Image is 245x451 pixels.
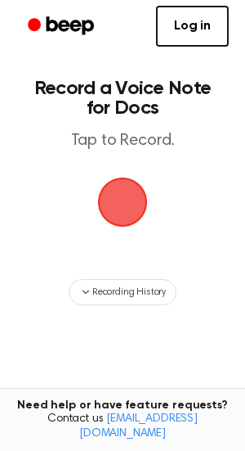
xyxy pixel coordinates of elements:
h1: Record a Voice Note for Docs [29,79,216,118]
span: Contact us [10,413,235,441]
button: Beep Logo [98,178,147,227]
a: Beep [16,11,109,43]
button: Recording History [69,279,176,305]
p: Tap to Record. [29,131,216,151]
a: Log in [156,6,229,47]
span: Recording History [92,285,166,300]
a: [EMAIL_ADDRESS][DOMAIN_NAME] [79,413,198,440]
